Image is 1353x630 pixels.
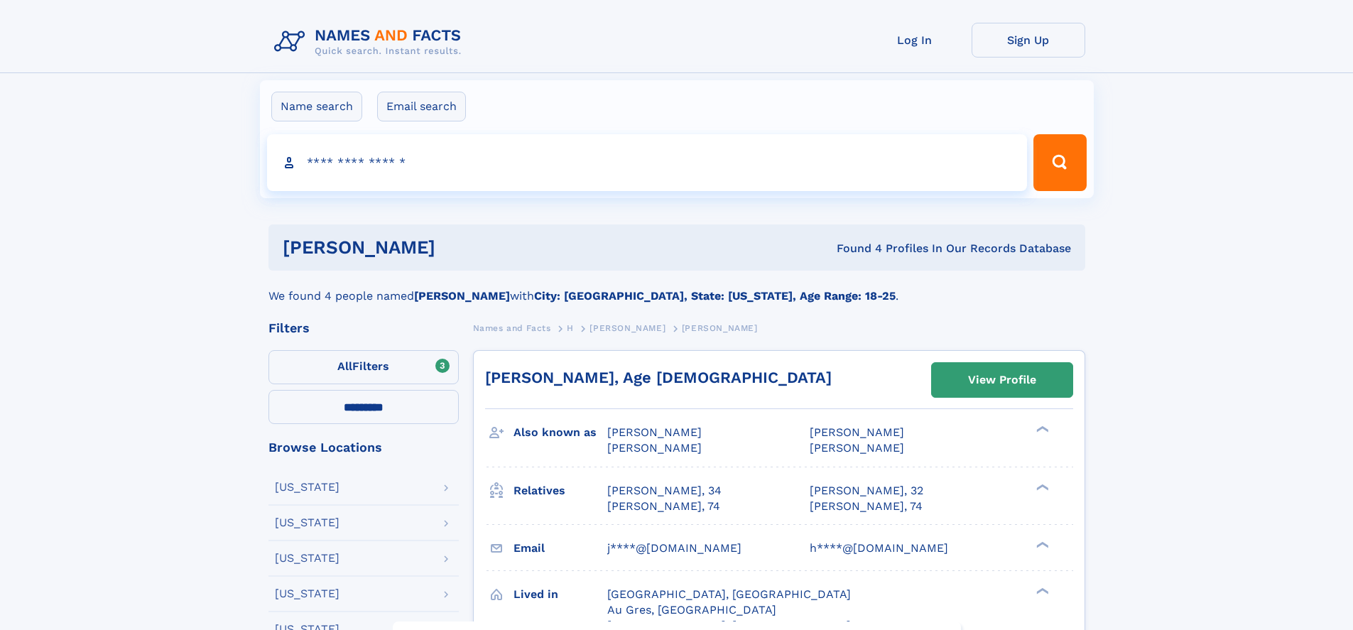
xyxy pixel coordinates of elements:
[607,603,776,617] span: Au Gres, [GEOGRAPHIC_DATA]
[414,289,510,303] b: [PERSON_NAME]
[1033,540,1050,549] div: ❯
[932,363,1072,397] a: View Profile
[275,553,339,564] div: [US_STATE]
[1033,425,1050,434] div: ❯
[589,323,665,333] span: [PERSON_NAME]
[275,482,339,493] div: [US_STATE]
[1033,134,1086,191] button: Search Button
[268,271,1085,305] div: We found 4 people named with .
[514,582,607,607] h3: Lived in
[268,350,459,384] label: Filters
[283,239,636,256] h1: [PERSON_NAME]
[1033,586,1050,595] div: ❯
[810,483,923,499] a: [PERSON_NAME], 32
[858,23,972,58] a: Log In
[275,588,339,599] div: [US_STATE]
[514,536,607,560] h3: Email
[514,420,607,445] h3: Also known as
[275,517,339,528] div: [US_STATE]
[268,23,473,61] img: Logo Names and Facts
[534,289,896,303] b: City: [GEOGRAPHIC_DATA], State: [US_STATE], Age Range: 18-25
[636,241,1071,256] div: Found 4 Profiles In Our Records Database
[589,319,665,337] a: [PERSON_NAME]
[607,499,720,514] a: [PERSON_NAME], 74
[473,319,551,337] a: Names and Facts
[337,359,352,373] span: All
[682,323,758,333] span: [PERSON_NAME]
[968,364,1036,396] div: View Profile
[567,319,574,337] a: H
[607,441,702,455] span: [PERSON_NAME]
[607,587,851,601] span: [GEOGRAPHIC_DATA], [GEOGRAPHIC_DATA]
[607,425,702,439] span: [PERSON_NAME]
[810,425,904,439] span: [PERSON_NAME]
[268,322,459,335] div: Filters
[485,369,832,386] a: [PERSON_NAME], Age [DEMOGRAPHIC_DATA]
[514,479,607,503] h3: Relatives
[271,92,362,121] label: Name search
[1033,482,1050,491] div: ❯
[267,134,1028,191] input: search input
[567,323,574,333] span: H
[268,441,459,454] div: Browse Locations
[810,441,904,455] span: [PERSON_NAME]
[972,23,1085,58] a: Sign Up
[607,483,722,499] a: [PERSON_NAME], 34
[810,499,923,514] a: [PERSON_NAME], 74
[377,92,466,121] label: Email search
